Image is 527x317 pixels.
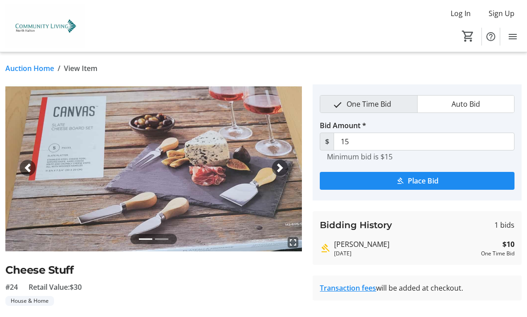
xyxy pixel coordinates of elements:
button: Log In [443,6,478,21]
div: One Time Bid [481,250,514,258]
div: [PERSON_NAME] [334,239,477,250]
mat-icon: Highest bid [320,243,330,254]
h2: Cheese Stuff [5,262,302,278]
div: [DATE] [334,250,477,258]
span: $ [320,133,334,150]
span: / [58,63,60,74]
button: Place Bid [320,172,514,190]
label: Bid Amount * [320,120,366,131]
strong: $10 [502,239,514,250]
button: Sign Up [481,6,522,21]
span: One Time Bid [341,96,397,113]
img: Image [5,84,302,251]
img: Community Living North Halton's Logo [5,4,85,48]
span: Auto Bid [446,96,485,113]
tr-hint: Minimum bid is $15 [327,152,393,161]
button: Help [482,28,500,46]
span: Sign Up [489,8,514,19]
tr-label-badge: House & Home [5,296,54,306]
span: #24 [5,282,18,292]
span: Log In [451,8,471,19]
span: View Item [64,63,97,74]
span: 1 bids [494,220,514,230]
a: Auction Home [5,63,54,74]
span: Place Bid [408,175,439,186]
a: Transaction fees [320,283,376,293]
button: Menu [504,28,522,46]
span: Retail Value: $30 [29,282,82,292]
mat-icon: fullscreen [288,237,298,248]
h3: Bidding History [320,218,392,232]
button: Cart [460,28,476,44]
div: will be added at checkout. [320,283,514,293]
